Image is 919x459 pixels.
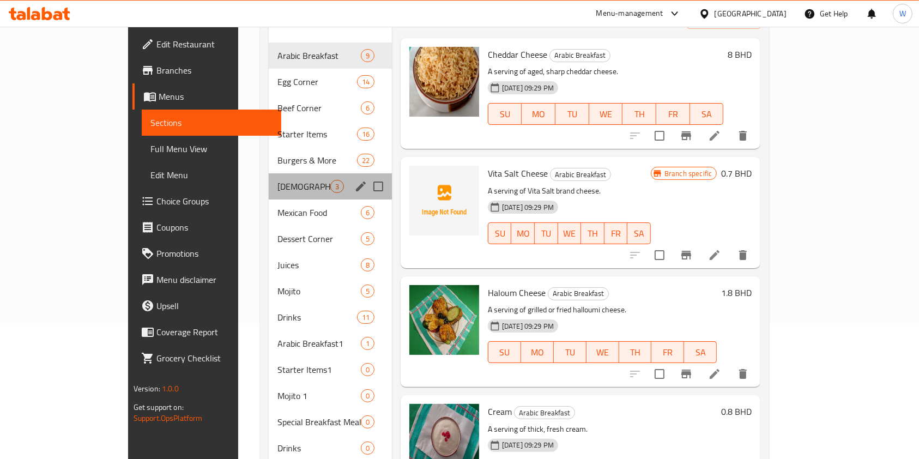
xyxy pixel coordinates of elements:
[277,389,360,402] span: Mojito 1
[269,330,391,357] div: Arabic Breakfast11
[551,168,610,181] span: Arabic Breakfast
[488,341,521,363] button: SU
[269,121,391,147] div: Starter Items16
[604,222,628,244] button: FR
[277,101,360,114] span: Beef Corner
[488,103,522,125] button: SU
[515,407,575,419] span: Arabic Breakfast
[589,103,623,125] button: WE
[648,363,671,385] span: Select to update
[277,232,360,245] span: Dessert Corner
[277,311,356,324] span: Drinks
[661,106,686,122] span: FR
[488,422,717,436] p: A serving of thick, fresh cream.
[493,226,507,241] span: SU
[277,442,360,455] span: Drinks
[563,226,577,241] span: WE
[132,319,282,345] a: Coverage Report
[330,180,344,193] div: items
[269,278,391,304] div: Mojito5
[269,43,391,69] div: Arabic Breakfast9
[361,285,374,298] div: items
[361,103,374,113] span: 6
[361,363,374,376] div: items
[673,361,699,387] button: Branch-specific-item
[558,222,582,244] button: WE
[488,222,512,244] button: SU
[269,173,391,200] div: [DEMOGRAPHIC_DATA]3edit
[488,46,547,63] span: Cheddar Cheese
[648,244,671,267] span: Select to update
[708,129,721,142] a: Edit menu item
[609,226,624,241] span: FR
[361,391,374,401] span: 0
[132,188,282,214] a: Choice Groups
[277,285,360,298] span: Mojito
[409,285,479,355] img: Haloum Cheese
[694,106,720,122] span: SA
[358,129,374,140] span: 16
[269,147,391,173] div: Burgers & More22
[548,287,608,300] span: Arabic Breakfast
[277,363,360,376] span: Starter Items1
[277,49,360,62] span: Arabic Breakfast
[150,116,273,129] span: Sections
[277,415,360,428] span: Special Breakfast Meals Corner1
[585,226,600,241] span: TH
[708,249,721,262] a: Edit menu item
[156,38,273,51] span: Edit Restaurant
[277,154,356,167] span: Burgers & More
[627,106,652,122] span: TH
[361,415,374,428] div: items
[277,128,356,141] span: Starter Items
[269,200,391,226] div: Mexican Food6
[721,404,752,419] h6: 0.8 BHD
[132,57,282,83] a: Branches
[357,311,374,324] div: items
[488,165,548,182] span: Vita Salt Cheese
[596,7,663,20] div: Menu-management
[656,345,680,360] span: FR
[498,440,558,450] span: [DATE] 09:29 PM
[493,345,517,360] span: SU
[550,168,611,181] div: Arabic Breakfast
[277,258,360,271] span: Juices
[269,95,391,121] div: Beef Corner6
[684,341,717,363] button: SA
[488,65,723,78] p: A serving of aged, sharp cheddar cheese.
[361,51,374,61] span: 9
[150,168,273,182] span: Edit Menu
[361,389,374,402] div: items
[550,49,610,62] span: Arabic Breakfast
[488,285,546,301] span: Haloum Cheese
[511,222,535,244] button: MO
[134,411,203,425] a: Support.OpsPlatform
[361,443,374,454] span: 0
[498,83,558,93] span: [DATE] 09:29 PM
[361,337,374,350] div: items
[594,106,619,122] span: WE
[357,75,374,88] div: items
[627,222,651,244] button: SA
[361,442,374,455] div: items
[277,75,356,88] div: Egg Corner
[525,345,549,360] span: MO
[554,341,587,363] button: TU
[526,106,551,122] span: MO
[361,339,374,349] span: 1
[331,182,343,192] span: 3
[730,242,756,268] button: delete
[651,341,684,363] button: FR
[159,90,273,103] span: Menus
[560,106,585,122] span: TU
[132,214,282,240] a: Coupons
[721,166,752,181] h6: 0.7 BHD
[498,321,558,331] span: [DATE] 09:29 PM
[357,128,374,141] div: items
[690,103,724,125] button: SA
